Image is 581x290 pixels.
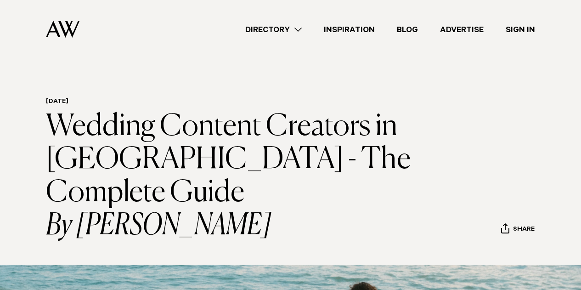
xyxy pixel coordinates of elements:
[46,98,471,107] h6: [DATE]
[513,226,535,234] span: Share
[495,23,546,36] a: Sign In
[501,223,535,237] button: Share
[234,23,313,36] a: Directory
[386,23,429,36] a: Blog
[313,23,386,36] a: Inspiration
[46,210,471,243] i: By [PERSON_NAME]
[46,21,79,38] img: Auckland Weddings Logo
[46,110,471,243] h1: Wedding Content Creators in [GEOGRAPHIC_DATA] - The Complete Guide
[429,23,495,36] a: Advertise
